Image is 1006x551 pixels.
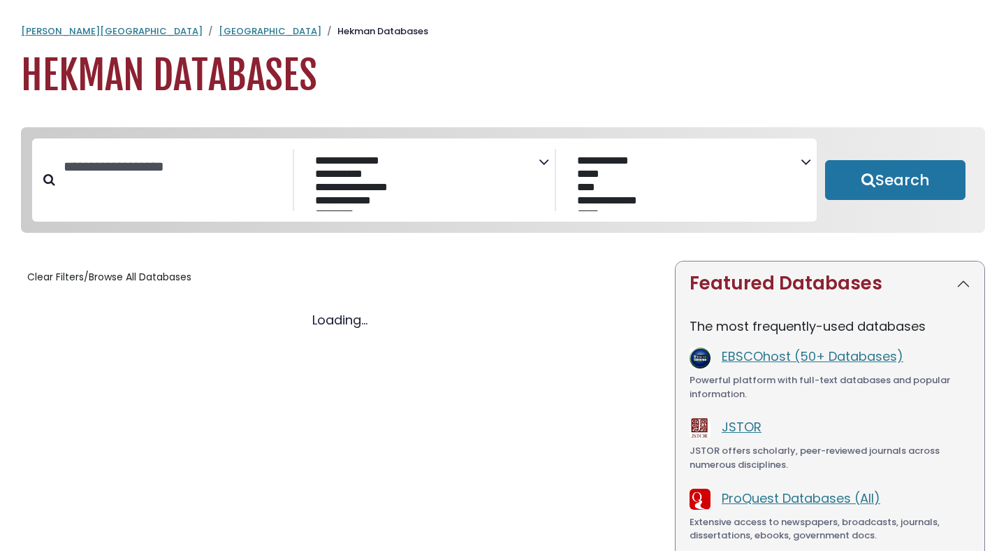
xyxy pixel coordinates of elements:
h1: Hekman Databases [21,52,985,99]
button: Submit for Search Results [825,160,965,201]
a: ProQuest Databases (All) [722,489,880,507]
li: Hekman Databases [321,24,428,38]
button: Clear Filters/Browse All Databases [21,266,198,288]
input: Search database by title or keyword [55,155,293,178]
div: JSTOR offers scholarly, peer-reviewed journals across numerous disciplines. [690,444,970,471]
a: [PERSON_NAME][GEOGRAPHIC_DATA] [21,24,203,38]
select: Database Subject Filter [305,151,539,211]
select: Database Vendors Filter [567,151,801,211]
a: JSTOR [722,418,761,436]
nav: Search filters [21,127,985,234]
p: The most frequently-used databases [690,317,970,336]
div: Loading... [21,310,658,329]
a: [GEOGRAPHIC_DATA] [219,24,321,38]
nav: breadcrumb [21,24,985,38]
div: Powerful platform with full-text databases and popular information. [690,373,970,401]
a: EBSCOhost (50+ Databases) [722,348,903,365]
button: Featured Databases [676,262,984,306]
div: Extensive access to newspapers, broadcasts, journals, dissertations, ebooks, government docs. [690,515,970,543]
